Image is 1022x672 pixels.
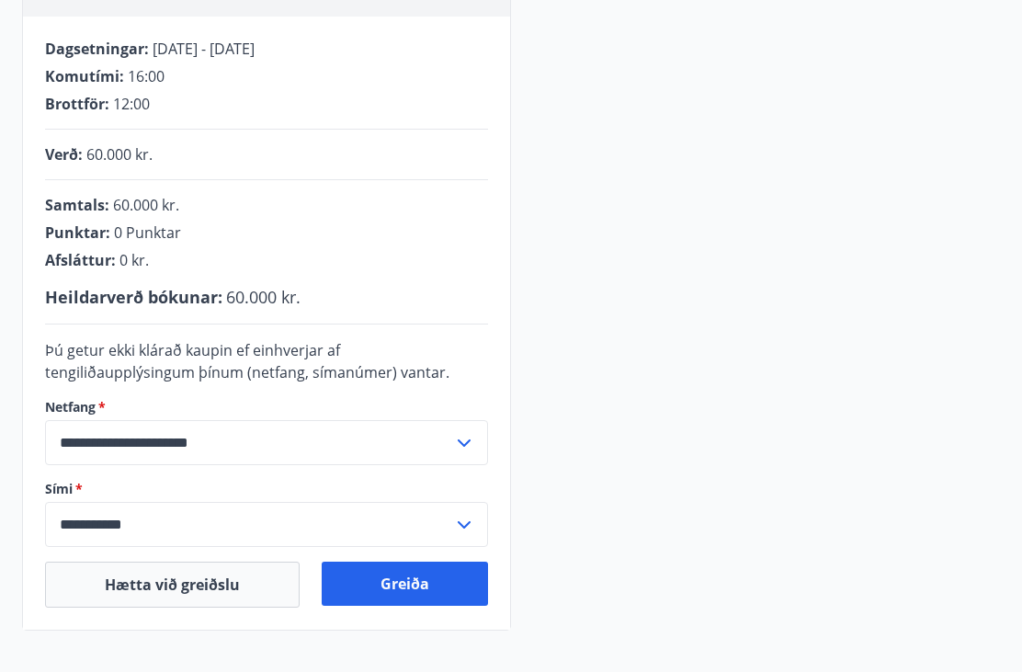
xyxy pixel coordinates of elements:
span: 16:00 [128,66,165,86]
span: 60.000 kr. [86,144,153,165]
label: Sími [45,480,488,498]
span: 60.000 kr. [113,195,179,215]
span: 0 kr. [119,250,149,270]
span: Punktar : [45,222,110,243]
span: Þú getur ekki klárað kaupin ef einhverjar af tengiliðaupplýsingum þínum (netfang, símanúmer) vantar. [45,340,449,382]
span: Komutími : [45,66,124,86]
span: Heildarverð bókunar : [45,286,222,308]
span: 60.000 kr. [226,286,301,308]
button: Hætta við greiðslu [45,562,300,608]
label: Netfang [45,398,488,416]
span: 12:00 [113,94,150,114]
span: Afsláttur : [45,250,116,270]
span: Brottför : [45,94,109,114]
span: 0 Punktar [114,222,181,243]
span: Verð : [45,144,83,165]
button: Greiða [322,562,488,606]
span: Samtals : [45,195,109,215]
span: [DATE] - [DATE] [153,39,255,59]
span: Dagsetningar : [45,39,149,59]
